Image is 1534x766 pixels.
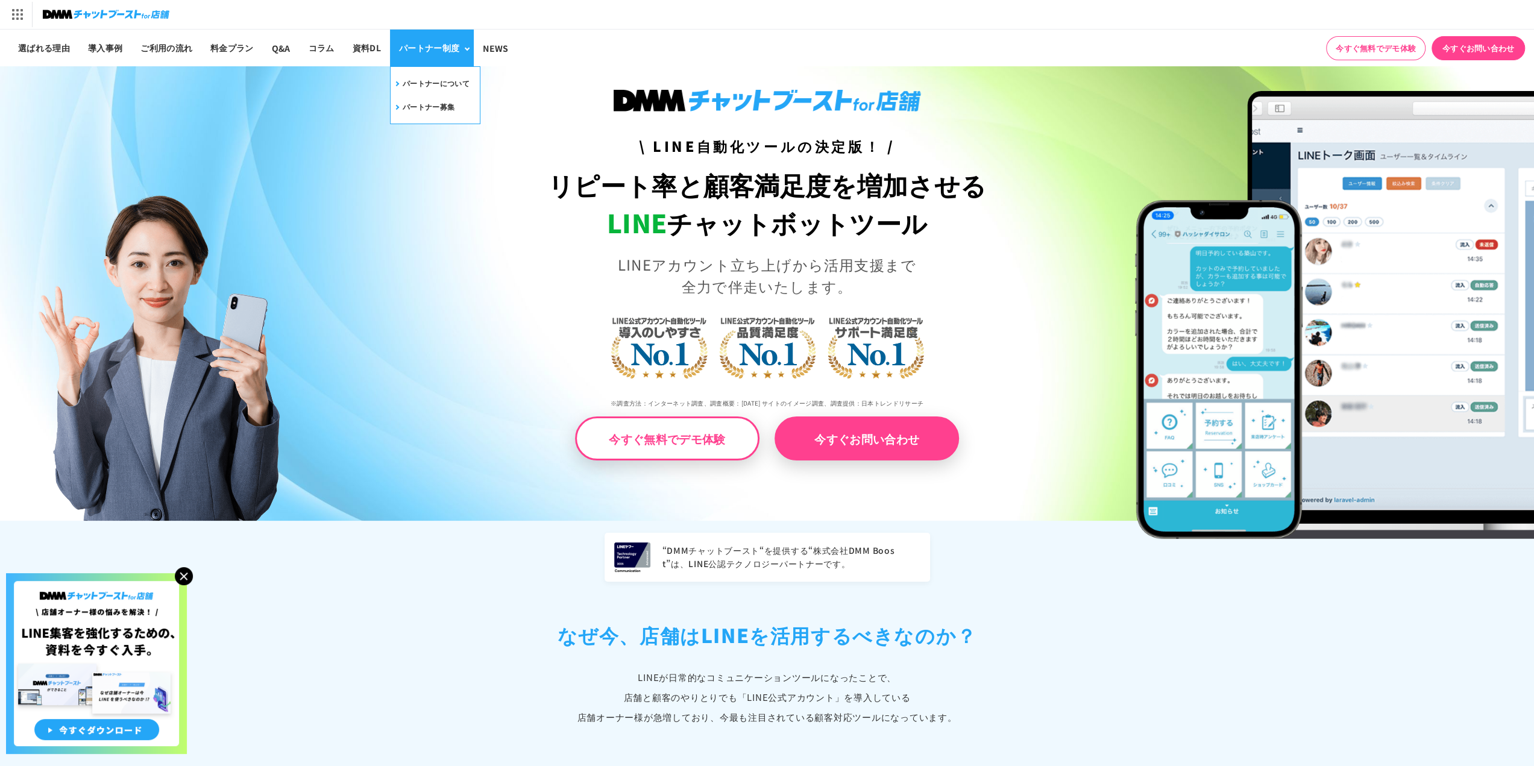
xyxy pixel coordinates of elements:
[383,166,1151,242] h1: リピート率と顧客満足度を増加させる チャットボットツール
[474,30,517,66] a: NEWS
[6,573,187,754] img: 店舗オーナー様の悩みを解決!LINE集客を狂化するための資料を今すぐ入手!
[415,620,1120,649] h2: なぜ今、店舗は LINEを活用するべきなのか？
[2,2,32,27] img: サービス
[393,74,470,93] a: パートナーについて
[43,6,169,23] img: チャットブーストfor店舗
[662,544,920,571] p: “DMMチャットブースト“を提供する“株式会社DMM Boost”は、LINE公認テクノロジーパートナーです。
[383,136,1151,157] h3: \ LINE自動化ツールの決定版！ /
[415,667,1120,727] p: LINEが日常的なコミュニケーションツールになったことで、 店舗と顧客のやりとりでも「LINE公式アカウント」 を導入している 店舗オーナー様が急増しており、今最も注目されている顧客対応ツールに...
[300,30,344,66] a: コラム
[9,30,79,66] a: 選ばれる理由
[399,42,459,54] div: パートナー制度
[383,254,1151,297] p: LINEアカウント立ち上げから活用支援まで 全力で伴走いたします。
[131,30,201,66] a: ご利用の流れ
[79,30,131,66] a: 導入事例
[1432,36,1525,60] a: 今すぐお問い合わせ
[571,270,963,421] img: LINE公式アカウント自動化ツール導入のしやすさNo.1｜LINE公式アカウント自動化ツール品質満足度No.1｜LINE公式アカウント自動化ツールサポート満足度No.1
[614,542,650,572] img: LINEヤフー Technology Partner 2025
[383,390,1151,416] p: ※調査方法：インターネット調査、調査概要：[DATE] サイトのイメージ調査、調査提供：日本トレンドリサーチ
[775,416,959,460] a: 今すぐお問い合わせ
[1326,36,1426,60] a: 今すぐ無料でデモ体験
[201,30,263,66] a: 料金プラン
[393,98,454,116] a: パートナー募集
[575,416,759,460] a: 今すぐ無料でデモ体験
[607,204,667,240] span: LINE
[6,573,187,588] a: 店舗オーナー様の悩みを解決!LINE集客を狂化するための資料を今すぐ入手!
[344,30,390,66] a: 資料DL
[263,30,300,66] a: Q&A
